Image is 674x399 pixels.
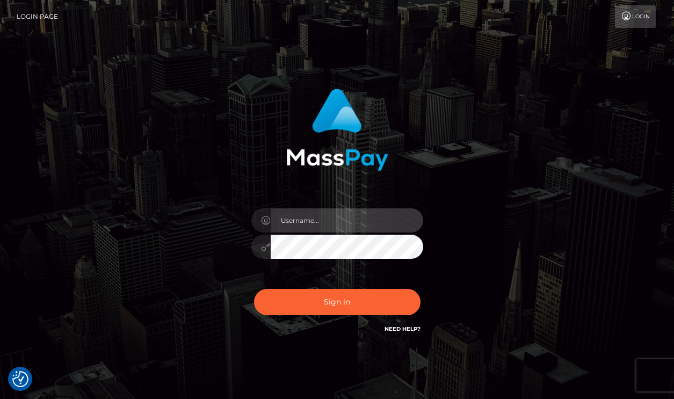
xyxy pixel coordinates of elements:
[12,371,28,387] img: Revisit consent button
[17,5,58,28] a: Login Page
[271,208,423,233] input: Username...
[12,371,28,387] button: Consent Preferences
[254,289,421,315] button: Sign in
[615,5,656,28] a: Login
[385,325,421,332] a: Need Help?
[286,89,388,171] img: MassPay Login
